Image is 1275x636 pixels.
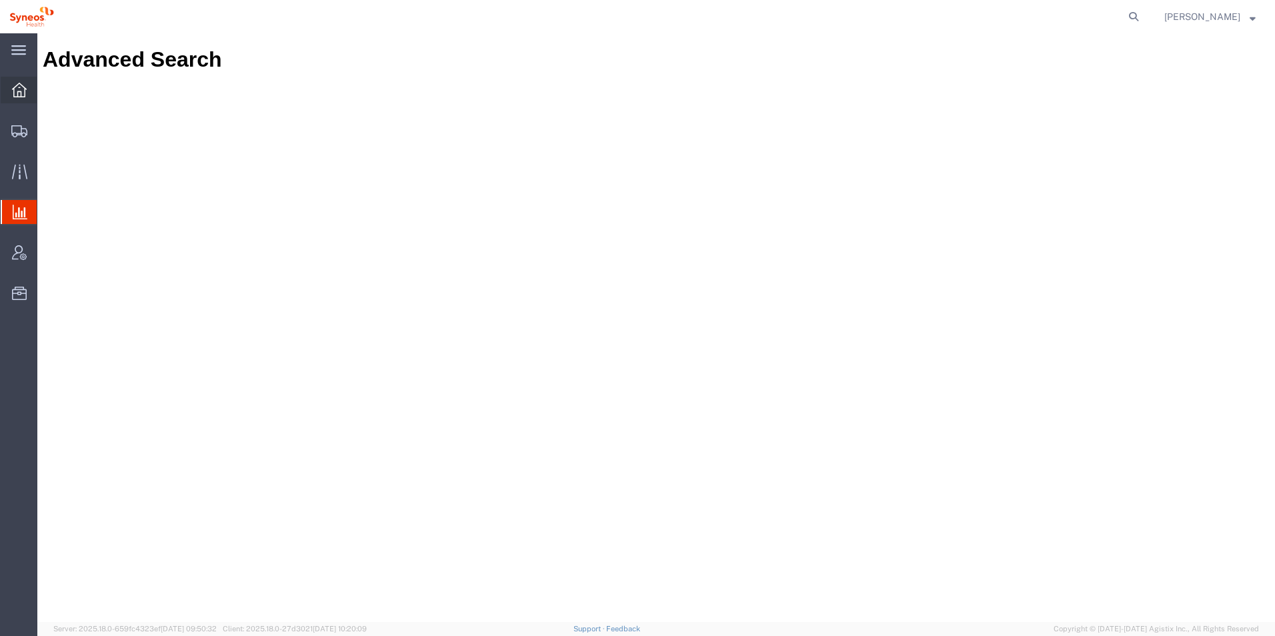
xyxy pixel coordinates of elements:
[1054,623,1259,635] span: Copyright © [DATE]-[DATE] Agistix Inc., All Rights Reserved
[223,625,367,633] span: Client: 2025.18.0-27d3021
[37,33,1275,622] iframe: FS Legacy Container
[313,625,367,633] span: [DATE] 10:20:09
[606,625,640,633] a: Feedback
[1164,9,1256,25] button: [PERSON_NAME]
[161,625,217,633] span: [DATE] 09:50:32
[53,625,217,633] span: Server: 2025.18.0-659fc4323ef
[1164,9,1240,24] span: Irina Chirpisizu
[9,7,54,27] img: logo
[573,625,607,633] a: Support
